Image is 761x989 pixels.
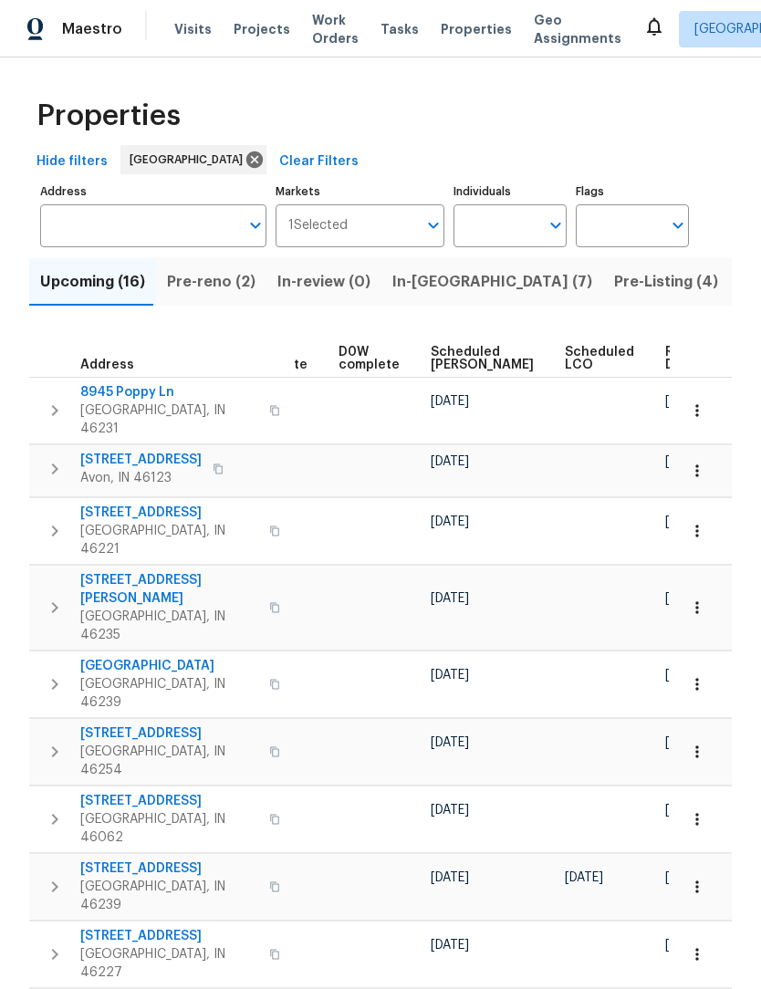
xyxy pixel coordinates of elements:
span: Properties [441,20,512,38]
span: [STREET_ADDRESS] [80,927,258,945]
span: [GEOGRAPHIC_DATA] [80,657,258,675]
span: [GEOGRAPHIC_DATA], IN 46239 [80,675,258,712]
span: Work Orders [312,11,359,47]
button: Open [421,213,446,238]
div: [GEOGRAPHIC_DATA] [120,145,266,174]
span: Tasks [380,23,419,36]
span: Properties [36,107,181,125]
span: [DATE] [665,455,704,468]
span: Geo Assignments [534,11,621,47]
button: Hide filters [29,145,115,179]
span: [DATE] [431,669,469,682]
span: [GEOGRAPHIC_DATA], IN 46231 [80,401,258,438]
button: Open [543,213,568,238]
span: 1 Selected [288,218,348,234]
span: Hide filters [36,151,108,173]
span: Projects [234,20,290,38]
span: [DATE] [431,592,469,605]
span: [GEOGRAPHIC_DATA], IN 46239 [80,878,258,914]
span: Clear Filters [279,151,359,173]
span: [STREET_ADDRESS] [80,451,202,469]
span: Pre-Listing (4) [614,269,718,295]
span: [GEOGRAPHIC_DATA], IN 46254 [80,743,258,779]
span: [GEOGRAPHIC_DATA] [130,151,250,169]
span: Maestro [62,20,122,38]
span: [DATE] [665,592,704,605]
span: [STREET_ADDRESS] [80,724,258,743]
span: [DATE] [431,515,469,528]
label: Markets [276,186,445,197]
label: Flags [576,186,689,197]
label: Address [40,186,266,197]
span: Avon, IN 46123 [80,469,202,487]
span: [GEOGRAPHIC_DATA], IN 46062 [80,810,258,847]
button: Open [243,213,268,238]
span: [DATE] [431,736,469,749]
button: Open [665,213,691,238]
span: [DATE] [665,939,704,952]
span: Ready Date [665,346,705,371]
span: [DATE] [565,871,603,884]
span: Upcoming (16) [40,269,145,295]
span: [DATE] [665,669,704,682]
span: D0W complete [339,346,400,371]
span: In-review (0) [277,269,370,295]
span: Address [80,359,134,371]
span: [STREET_ADDRESS] [80,792,258,810]
span: [DATE] [665,804,704,817]
span: [GEOGRAPHIC_DATA], IN 46221 [80,522,258,558]
span: Pre-reno (2) [167,269,255,295]
span: In-[GEOGRAPHIC_DATA] (7) [392,269,592,295]
span: 8945 Poppy Ln [80,383,258,401]
label: Individuals [453,186,567,197]
span: [GEOGRAPHIC_DATA], IN 46227 [80,945,258,982]
span: [STREET_ADDRESS][PERSON_NAME] [80,571,258,608]
span: [DATE] [431,939,469,952]
span: Scheduled LCO [565,346,634,371]
span: Visits [174,20,212,38]
span: [STREET_ADDRESS] [80,504,258,522]
span: [STREET_ADDRESS] [80,859,258,878]
span: [DATE] [665,395,704,408]
span: [DATE] [665,515,704,528]
span: [DATE] [665,736,704,749]
span: [DATE] [431,455,469,468]
span: [GEOGRAPHIC_DATA], IN 46235 [80,608,258,644]
button: Clear Filters [272,145,366,179]
span: [DATE] [431,395,469,408]
span: [DATE] [665,871,704,884]
span: [DATE] [431,804,469,817]
span: Scheduled [PERSON_NAME] [431,346,534,371]
span: [DATE] [431,871,469,884]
